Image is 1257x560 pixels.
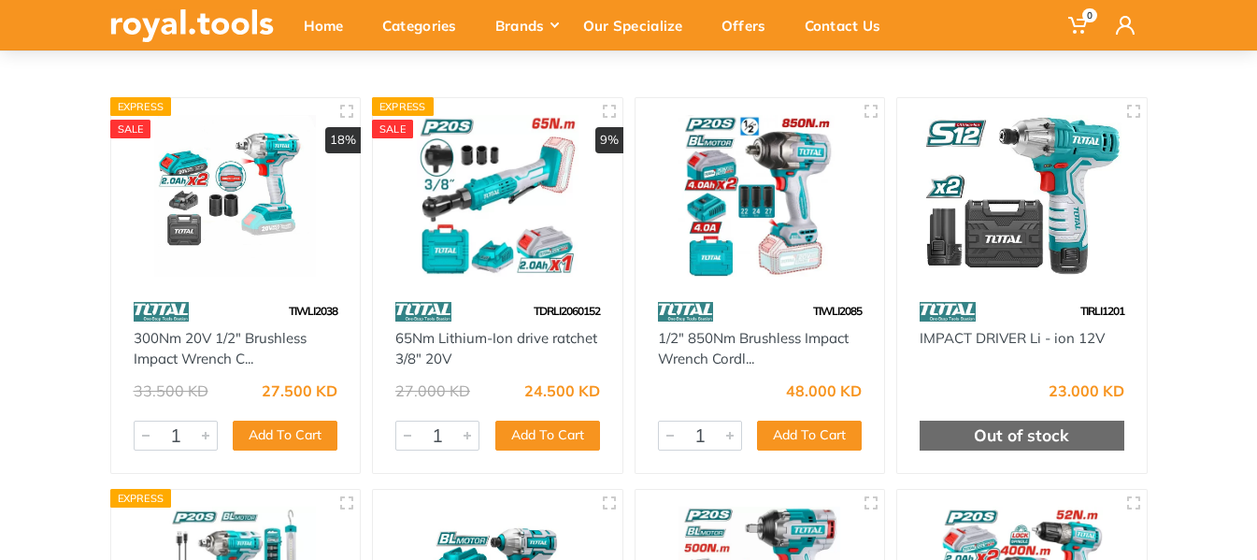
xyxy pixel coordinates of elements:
div: 18% [325,127,361,153]
img: Royal Tools - IMPACT DRIVER Li - ion 12V [914,115,1130,277]
div: Express [110,97,172,116]
div: SALE [372,120,413,138]
div: Home [291,6,369,45]
img: Royal Tools - 65Nm Lithium-Ion drive ratchet 3/8 [390,115,606,277]
div: Contact Us [792,6,907,45]
div: Brands [482,6,570,45]
img: Royal Tools - 300Nm 20V 1/2 [128,115,344,277]
a: 300Nm 20V 1/2" Brushless Impact Wrench C... [134,329,307,368]
span: TIWLI2038 [289,304,337,318]
button: Add To Cart [233,421,337,451]
button: Add To Cart [495,421,600,451]
span: TIWLI2085 [813,304,862,318]
span: TIRLI1201 [1080,304,1124,318]
div: Offers [708,6,792,45]
div: 9% [595,127,623,153]
div: Our Specialize [570,6,708,45]
button: Add To Cart [757,421,862,451]
span: TDRLI2060152 [534,304,600,318]
img: Royal Tools - 1/2 [652,115,868,277]
img: 86.webp [920,295,976,328]
a: 1/2" 850Nm Brushless Impact Wrench Cordl... [658,329,849,368]
img: 86.webp [658,295,714,328]
img: royal.tools Logo [110,9,274,42]
a: IMPACT DRIVER Li - ion 12V [920,329,1105,347]
a: 65Nm Lithium-Ion drive ratchet 3/8" 20V [395,329,597,368]
div: Express [110,489,172,508]
div: Express [372,97,434,116]
div: 23.000 KD [1049,383,1124,398]
div: 27.000 KD [395,383,470,398]
div: SALE [110,120,151,138]
span: 0 [1082,8,1097,22]
div: 27.500 KD [262,383,337,398]
div: 24.500 KD [524,383,600,398]
div: Categories [369,6,482,45]
img: 86.webp [134,295,190,328]
div: 48.000 KD [786,383,862,398]
div: Out of stock [920,421,1124,451]
div: 33.500 KD [134,383,208,398]
img: 86.webp [395,295,451,328]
